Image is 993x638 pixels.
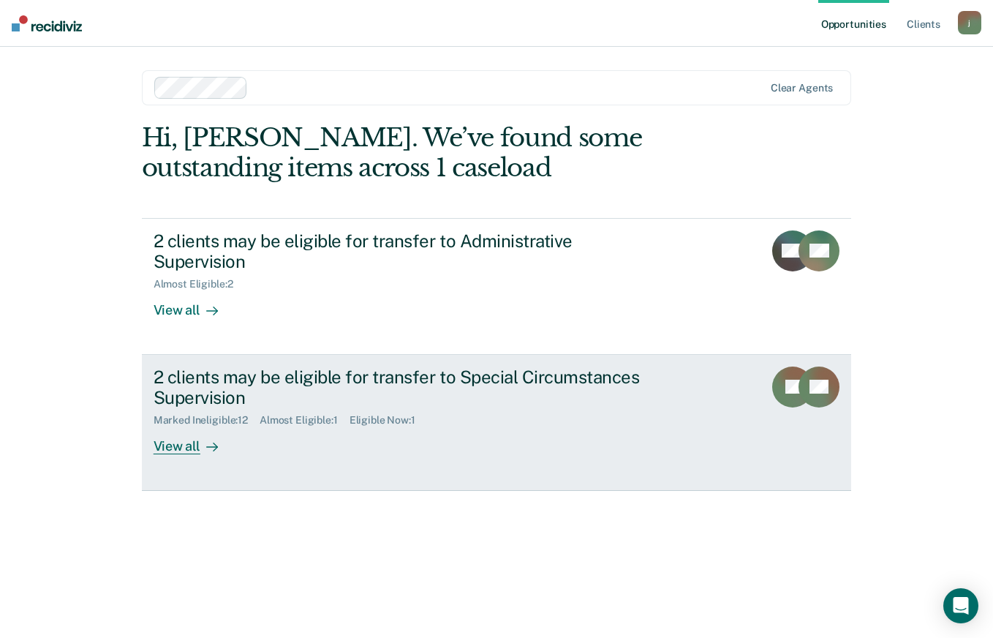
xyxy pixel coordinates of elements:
div: Eligible Now : 1 [350,414,427,427]
div: Clear agents [771,82,833,94]
a: 2 clients may be eligible for transfer to Administrative SupervisionAlmost Eligible:2View all [142,218,852,355]
img: Recidiviz [12,15,82,31]
div: Hi, [PERSON_NAME]. We’ve found some outstanding items across 1 caseload [142,123,709,183]
div: View all [154,427,235,455]
div: Marked Ineligible : 12 [154,414,260,427]
div: Almost Eligible : 1 [260,414,350,427]
div: 2 clients may be eligible for transfer to Administrative Supervision [154,230,667,273]
a: 2 clients may be eligible for transfer to Special Circumstances SupervisionMarked Ineligible:12Al... [142,355,852,491]
div: Almost Eligible : 2 [154,278,245,290]
button: j [958,11,981,34]
div: 2 clients may be eligible for transfer to Special Circumstances Supervision [154,367,667,409]
div: Open Intercom Messenger [943,588,978,623]
div: View all [154,290,235,319]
